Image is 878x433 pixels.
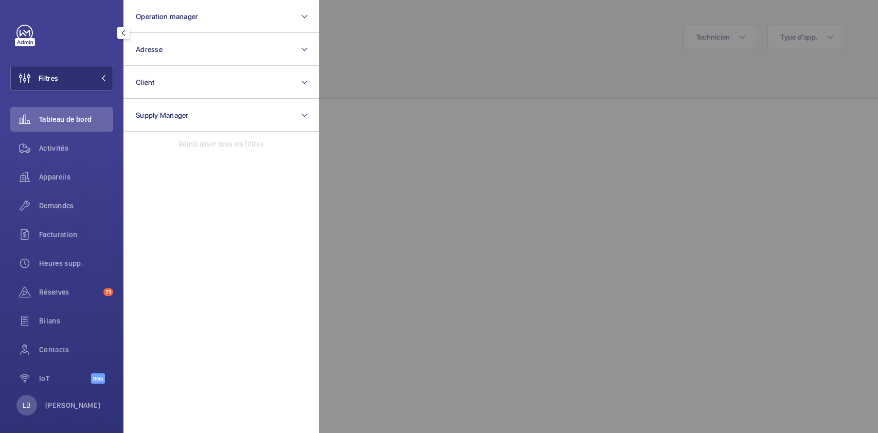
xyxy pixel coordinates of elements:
[39,229,113,240] span: Facturation
[39,143,113,153] span: Activités
[39,172,113,182] span: Appareils
[39,201,113,211] span: Demandes
[91,373,105,384] span: Beta
[39,373,91,384] span: IoT
[39,345,113,355] span: Contacts
[39,316,113,326] span: Bilans
[39,258,113,268] span: Heures supp.
[10,66,113,91] button: Filtres
[39,73,58,83] span: Filtres
[103,288,113,296] span: 71
[23,400,30,410] p: LB
[39,287,99,297] span: Réserves
[39,114,113,124] span: Tableau de bord
[45,400,101,410] p: [PERSON_NAME]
